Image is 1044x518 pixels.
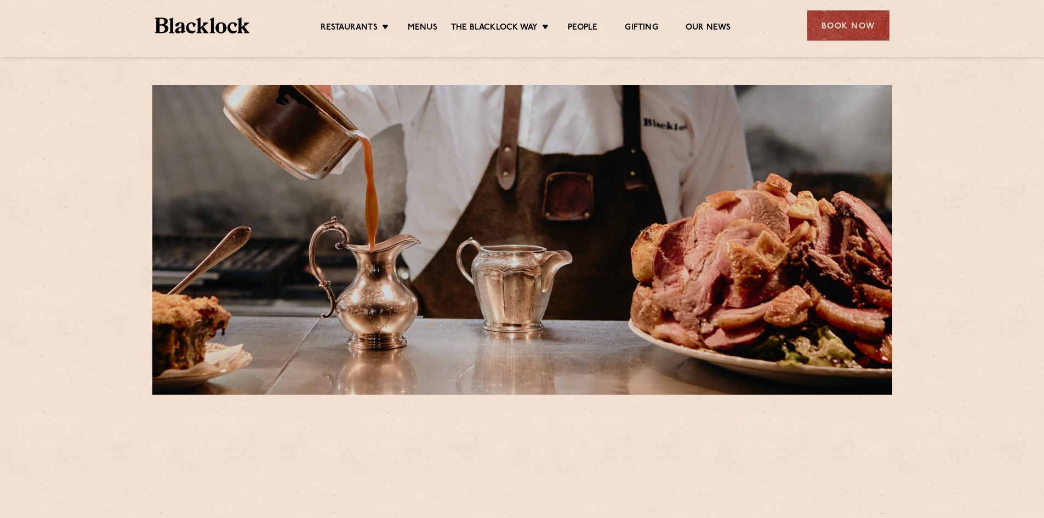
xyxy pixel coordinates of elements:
[155,18,250,33] img: BL_Textured_Logo-footer-cropped.svg
[451,22,538,35] a: The Blacklock Way
[807,10,889,41] div: Book Now
[408,22,437,35] a: Menus
[568,22,597,35] a: People
[625,22,658,35] a: Gifting
[321,22,378,35] a: Restaurants
[686,22,731,35] a: Our News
